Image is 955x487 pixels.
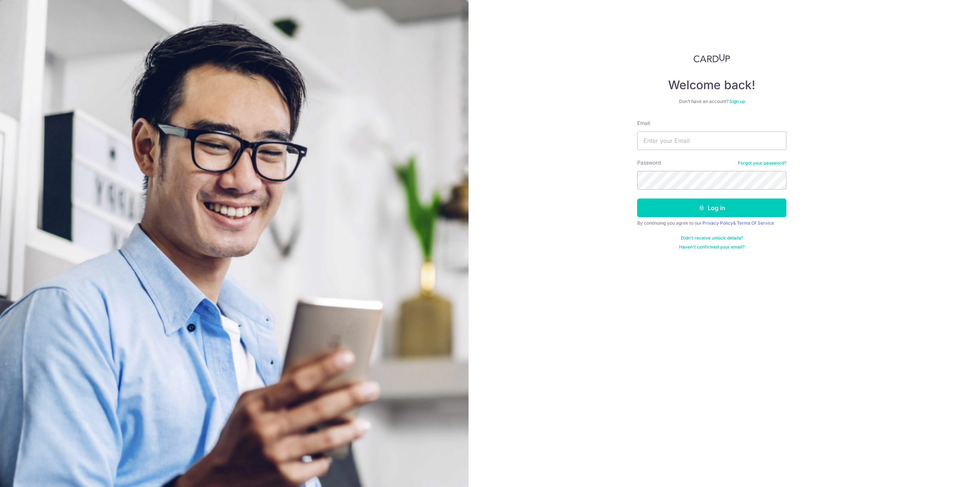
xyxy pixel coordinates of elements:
[729,99,745,104] a: Sign up
[637,78,786,93] h4: Welcome back!
[637,220,786,226] div: By continuing you agree to our &
[637,131,786,150] input: Enter your Email
[702,220,733,226] a: Privacy Policy
[681,235,743,241] a: Didn't receive unlock details?
[679,244,745,250] a: Haven't confirmed your email?
[637,119,650,127] label: Email
[637,159,661,166] label: Password
[738,160,786,166] a: Forgot your password?
[693,54,730,63] img: CardUp Logo
[637,199,786,217] button: Log in
[637,99,786,104] div: Don’t have an account?
[737,220,774,226] a: Terms Of Service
